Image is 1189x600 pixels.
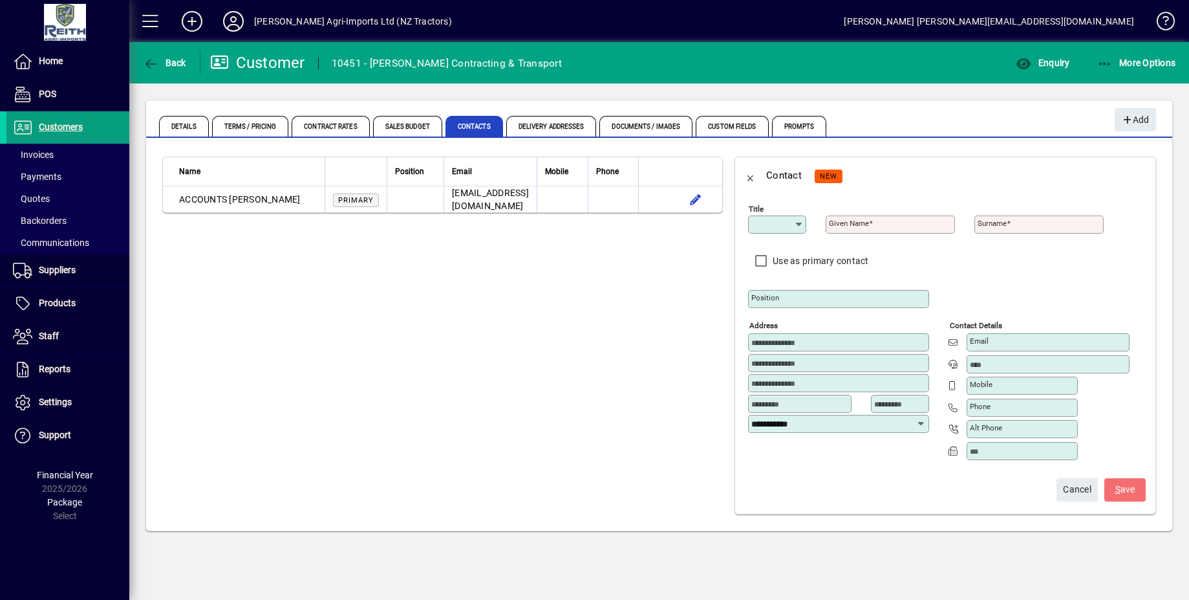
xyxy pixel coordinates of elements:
mat-label: Email [970,337,989,346]
span: Financial Year [37,470,93,480]
span: Quotes [13,194,50,204]
span: More Options [1097,58,1176,68]
a: POS [6,78,129,111]
div: Customer [210,52,305,73]
mat-label: Alt Phone [970,423,1002,432]
span: Back [143,58,186,68]
span: Phone [596,164,619,179]
div: [PERSON_NAME] [PERSON_NAME][EMAIL_ADDRESS][DOMAIN_NAME] [844,11,1134,32]
span: Support [39,430,71,440]
a: Quotes [6,188,129,210]
span: Documents / Images [599,116,692,137]
span: Contract Rates [292,116,369,137]
button: Cancel [1056,478,1098,502]
a: Home [6,45,129,78]
div: Phone [596,164,630,179]
button: More Options [1094,51,1179,74]
span: NEW [820,172,837,181]
span: Settings [39,397,72,407]
div: Contact [766,165,802,186]
span: Suppliers [39,265,76,275]
div: 10451 - [PERSON_NAME] Contracting & Transport [332,53,562,74]
app-page-header-button: Back [129,51,200,74]
mat-label: Surname [978,219,1007,228]
div: Position [395,164,436,179]
span: Prompts [772,116,827,137]
span: Customers [39,122,83,132]
a: Support [6,419,129,452]
a: Communications [6,232,129,254]
mat-label: Mobile [970,380,992,389]
span: Cancel [1063,479,1091,500]
div: Name [179,164,317,179]
a: Suppliers [6,254,129,287]
span: Sales Budget [373,116,442,137]
a: Staff [6,320,129,353]
a: Products [6,287,129,320]
a: Payments [6,166,129,188]
span: Invoices [13,150,54,160]
span: Email [452,164,472,179]
span: Reports [39,364,70,374]
span: Contacts [445,116,503,137]
a: Reports [6,353,129,386]
a: Settings [6,386,129,419]
span: Name [179,164,200,179]
mat-label: Given name [829,219,869,228]
label: Use as primary contact [770,254,869,267]
span: Mobile [545,164,568,179]
span: Payments [13,172,61,182]
span: Backorders [13,216,67,226]
span: [PERSON_NAME] [229,194,300,205]
span: Delivery Addresses [506,116,597,137]
span: ave [1115,479,1135,500]
span: POS [39,89,56,99]
button: Enquiry [1012,51,1073,74]
button: Add [1115,108,1156,131]
a: Knowledge Base [1147,3,1173,45]
span: S [1115,484,1120,494]
span: Package [47,497,82,507]
span: Communications [13,238,89,248]
mat-label: Title [749,205,764,214]
button: Back [735,160,766,191]
span: Position [395,164,424,179]
span: Products [39,298,76,308]
mat-label: Position [751,293,779,302]
div: [PERSON_NAME] Agri-Imports Ltd (NZ Tractors) [254,11,452,32]
span: Primary [338,196,374,205]
span: Home [39,56,63,66]
button: Save [1104,478,1146,502]
div: Email [452,164,529,179]
a: Backorders [6,210,129,232]
span: [EMAIL_ADDRESS][DOMAIN_NAME] [452,188,529,211]
span: Enquiry [1016,58,1069,68]
button: Profile [213,10,254,33]
button: Back [140,51,189,74]
span: Details [159,116,209,137]
mat-label: Phone [970,402,991,411]
span: Terms / Pricing [212,116,289,137]
span: ACCOUNTS [179,194,227,205]
span: Custom Fields [696,116,768,137]
span: Staff [39,331,59,341]
span: Add [1121,109,1149,131]
div: Mobile [545,164,580,179]
button: Add [171,10,213,33]
a: Invoices [6,144,129,166]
